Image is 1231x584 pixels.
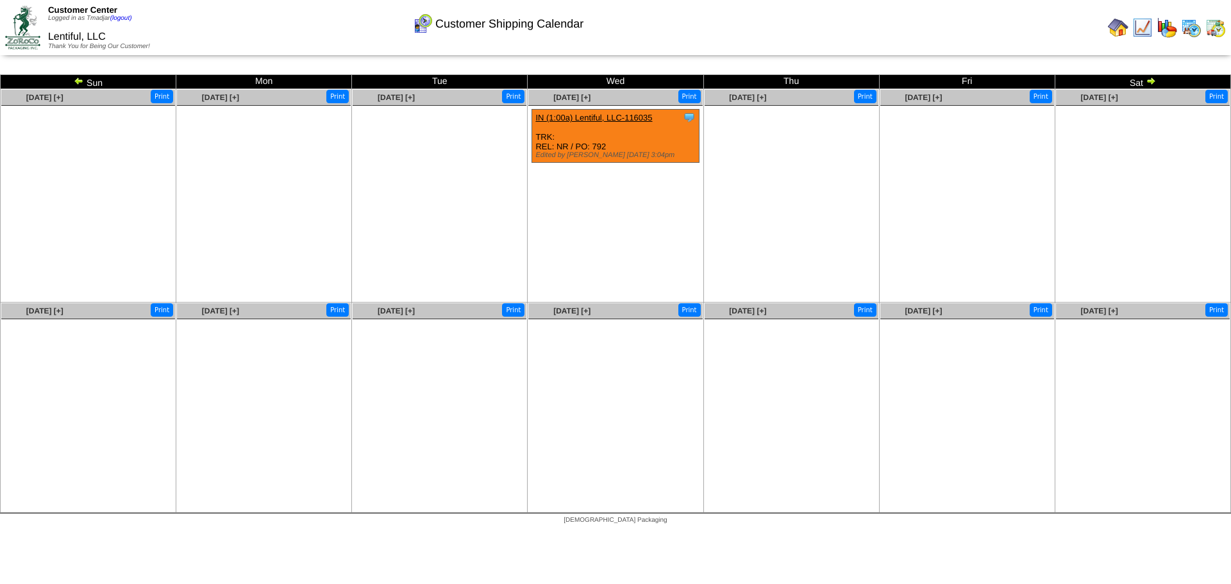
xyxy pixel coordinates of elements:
[703,75,879,89] td: Thu
[1055,75,1230,89] td: Sat
[1030,90,1052,103] button: Print
[48,15,132,22] span: Logged in as Tmadjar
[1205,303,1228,317] button: Print
[532,110,699,163] div: TRK: REL: NR / PO: 792
[5,6,40,49] img: ZoRoCo_Logo(Green%26Foil)%20jpg.webp
[854,90,876,103] button: Print
[1,75,176,89] td: Sun
[435,17,583,31] span: Customer Shipping Calendar
[1108,17,1128,38] img: home.gif
[854,303,876,317] button: Print
[202,306,239,315] a: [DATE] [+]
[905,306,942,315] a: [DATE] [+]
[1081,306,1118,315] a: [DATE] [+]
[151,303,173,317] button: Print
[48,31,106,42] span: Lentiful, LLC
[678,303,701,317] button: Print
[176,75,352,89] td: Mon
[1030,303,1052,317] button: Print
[502,90,524,103] button: Print
[564,517,667,524] span: [DEMOGRAPHIC_DATA] Packaging
[110,15,132,22] a: (logout)
[26,93,63,102] a: [DATE] [+]
[535,151,698,159] div: Edited by [PERSON_NAME] [DATE] 3:04pm
[326,90,349,103] button: Print
[378,93,415,102] a: [DATE] [+]
[729,93,766,102] a: [DATE] [+]
[553,306,590,315] a: [DATE] [+]
[905,93,942,102] a: [DATE] [+]
[26,306,63,315] a: [DATE] [+]
[879,75,1055,89] td: Fri
[1157,17,1177,38] img: graph.gif
[202,93,239,102] a: [DATE] [+]
[378,306,415,315] a: [DATE] [+]
[1132,17,1153,38] img: line_graph.gif
[1081,93,1118,102] a: [DATE] [+]
[48,5,117,15] span: Customer Center
[412,13,433,34] img: calendarcustomer.gif
[48,43,150,50] span: Thank You for Being Our Customer!
[678,90,701,103] button: Print
[326,303,349,317] button: Print
[535,113,652,122] a: IN (1:00a) Lentiful, LLC-116035
[1205,90,1228,103] button: Print
[151,90,173,103] button: Print
[1146,76,1156,86] img: arrowright.gif
[683,111,696,124] img: Tooltip
[1181,17,1202,38] img: calendarprod.gif
[1205,17,1226,38] img: calendarinout.gif
[729,306,766,315] a: [DATE] [+]
[352,75,528,89] td: Tue
[528,75,703,89] td: Wed
[502,303,524,317] button: Print
[74,76,84,86] img: arrowleft.gif
[553,93,590,102] a: [DATE] [+]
